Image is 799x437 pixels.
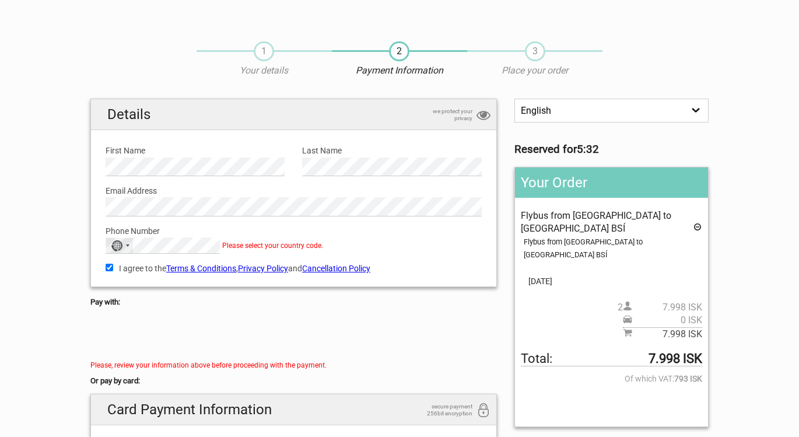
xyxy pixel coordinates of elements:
[514,143,709,156] h3: Reserved for
[106,225,482,237] label: Phone Number
[90,359,497,372] div: Please, review your information above before proceeding with the payment.
[577,143,599,156] strong: 5:32
[623,314,702,327] span: Pickup price
[476,403,490,419] i: 256bit encryption
[674,372,702,385] strong: 793 ISK
[238,264,288,273] a: Privacy Policy
[521,210,671,234] span: Flybus from [GEOGRAPHIC_DATA] to [GEOGRAPHIC_DATA] BSÍ
[91,394,496,425] h2: Card Payment Information
[649,352,702,365] strong: 7.998 ISK
[521,372,702,385] span: Of which VAT:
[91,99,496,130] h2: Details
[134,18,148,32] button: Open LiveChat chat widget
[524,236,702,262] div: Flybus from [GEOGRAPHIC_DATA] to [GEOGRAPHIC_DATA] BSÍ
[515,167,708,198] h2: Your Order
[16,20,132,30] p: We're away right now. Please check back later!
[90,375,497,387] h5: Or pay by card:
[525,41,545,61] span: 3
[623,327,702,341] span: Subtotal
[632,301,702,314] span: 7.998 ISK
[467,64,602,77] p: Place your order
[106,144,285,157] label: First Name
[254,41,274,61] span: 1
[521,275,702,288] span: [DATE]
[166,264,236,273] a: Terms & Conditions
[90,324,195,347] iframe: Secure payment button frame
[414,403,472,417] span: secure payment 256bit encryption
[389,41,409,61] span: 2
[222,242,323,250] span: Please select your country code.
[414,108,472,122] span: we protect your privacy
[302,264,370,273] a: Cancellation Policy
[302,144,481,157] label: Last Name
[521,352,702,366] span: Total to be paid
[332,64,467,77] p: Payment Information
[90,296,497,309] h5: Pay with:
[618,301,702,314] span: 2 person(s)
[632,314,702,327] span: 0 ISK
[106,238,135,253] button: Selected country
[106,262,482,275] label: I agree to the , and
[632,328,702,341] span: 7.998 ISK
[476,108,490,124] i: privacy protection
[106,184,482,197] label: Email Address
[197,64,332,77] p: Your details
